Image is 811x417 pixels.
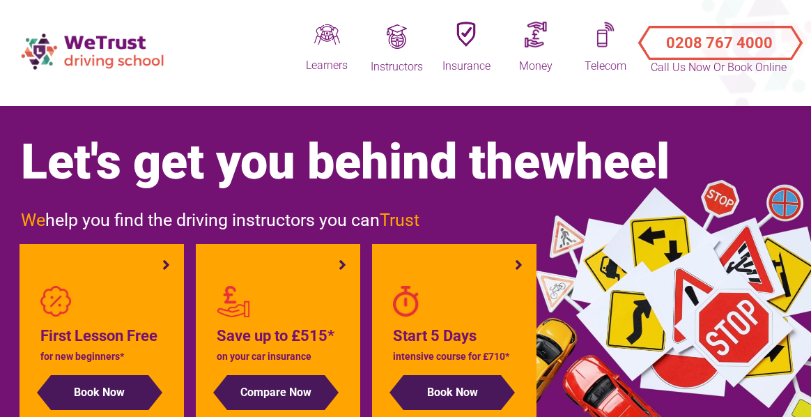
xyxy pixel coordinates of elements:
div: Telecom [571,59,640,75]
img: Driveq.png [314,22,340,47]
div: Learners [292,58,362,73]
h4: Save up to £515* [217,324,339,348]
img: stopwatch-regular.png [393,286,418,317]
h4: First Lesson Free [40,324,163,348]
button: Book Now [51,375,148,410]
img: Trainingq.png [385,24,409,49]
a: Start 5 Days intensive course for £710* Book Now [393,286,516,410]
div: Money [501,59,571,75]
a: Save up to £515* on your car insurance Compare Now [217,286,339,410]
p: Call Us Now or Book Online [649,59,789,76]
span: Trust [380,210,419,230]
img: Mobileq.png [596,22,615,47]
span: Let's get you behind the [21,133,670,190]
button: Compare Now [227,375,325,410]
button: Call Us Now or Book Online [644,22,794,50]
a: First Lesson Free for new beginners* Book Now [40,286,163,410]
img: wetrust-ds-logo.png [14,26,174,76]
span: on your car insurance [217,351,311,362]
a: Call Us Now or Book Online 0208 767 4000 [640,14,797,59]
h4: Start 5 Days [393,324,516,348]
img: Insuranceq.png [456,22,476,47]
img: badge-percent-light.png [40,286,72,317]
div: Insurance [431,59,501,75]
span: We [21,210,45,230]
span: intensive course for £710* [393,351,509,362]
img: red-personal-loans2.png [217,286,250,317]
img: Moneyq.png [525,22,547,47]
span: wheel [540,133,670,190]
button: Book Now [403,375,501,410]
span: help you find the driving instructors you can [21,210,419,230]
span: for new beginners* [40,351,124,362]
div: Instructors [362,59,431,75]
